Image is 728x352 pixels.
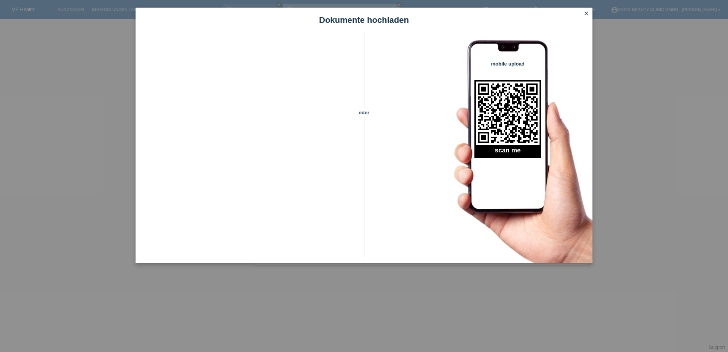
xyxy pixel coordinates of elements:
[147,51,351,242] iframe: Upload
[351,109,377,117] span: oder
[474,147,541,158] h2: scan me
[581,10,591,18] a: close
[474,61,541,67] h4: mobile upload
[136,15,592,25] h1: Dokumente hochladen
[583,10,589,16] i: close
